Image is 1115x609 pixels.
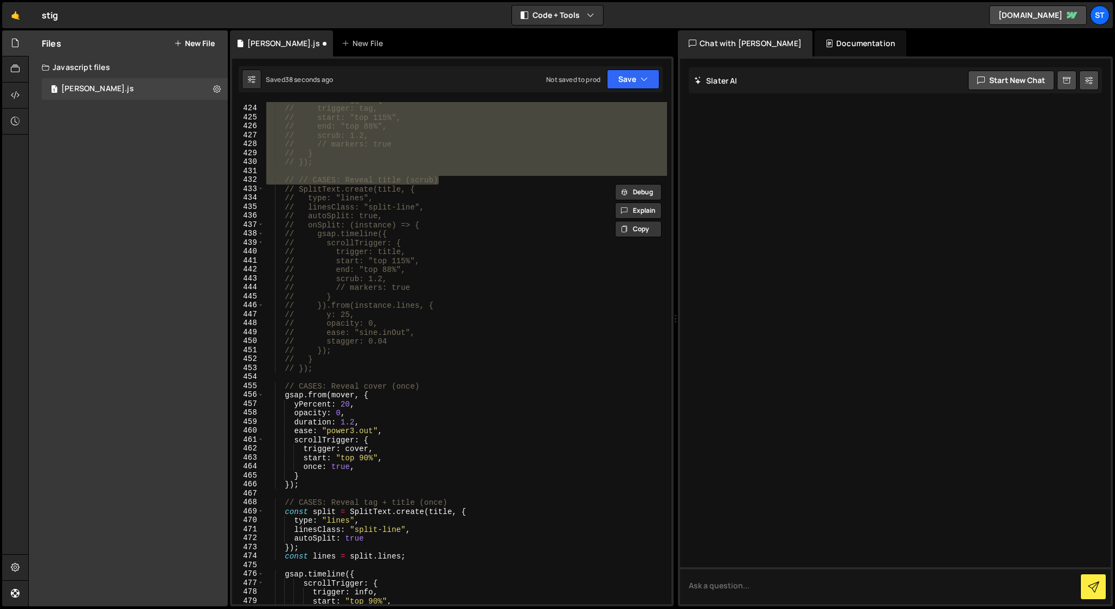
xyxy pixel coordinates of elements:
[232,534,264,543] div: 472
[232,561,264,570] div: 475
[546,75,600,84] div: Not saved to prod
[1090,5,1110,25] a: St
[232,337,264,346] div: 450
[232,283,264,292] div: 444
[968,71,1054,90] button: Start new chat
[232,444,264,453] div: 462
[42,9,59,22] div: stig
[232,301,264,310] div: 446
[232,587,264,597] div: 478
[42,37,61,49] h2: Files
[232,435,264,445] div: 461
[232,480,264,489] div: 466
[232,211,264,220] div: 436
[232,167,264,176] div: 431
[615,221,662,237] button: Copy
[232,220,264,230] div: 437
[232,247,264,256] div: 440
[232,462,264,471] div: 464
[232,372,264,382] div: 454
[989,5,1087,25] a: [DOMAIN_NAME]
[232,543,264,552] div: 473
[232,328,264,337] div: 449
[232,579,264,588] div: 477
[266,75,333,84] div: Saved
[615,184,662,200] button: Debug
[232,175,264,185] div: 432
[232,157,264,167] div: 430
[342,38,387,49] div: New File
[232,426,264,435] div: 460
[232,131,264,140] div: 427
[232,104,264,113] div: 424
[232,516,264,525] div: 470
[607,69,659,89] button: Save
[232,354,264,364] div: 452
[694,75,738,86] h2: Slater AI
[232,489,264,498] div: 467
[232,399,264,409] div: 457
[232,453,264,462] div: 463
[232,569,264,579] div: 476
[232,382,264,391] div: 455
[51,86,57,94] span: 1
[232,597,264,606] div: 479
[232,364,264,373] div: 453
[232,149,264,158] div: 429
[232,507,264,516] div: 469
[29,56,228,78] div: Javascript files
[232,265,264,274] div: 442
[232,471,264,480] div: 465
[232,346,264,355] div: 451
[247,38,320,49] div: [PERSON_NAME].js
[232,256,264,265] div: 441
[61,84,134,94] div: [PERSON_NAME].js
[232,202,264,212] div: 435
[232,319,264,328] div: 448
[232,498,264,507] div: 468
[615,202,662,219] button: Explain
[285,75,333,84] div: 38 seconds ago
[815,30,906,56] div: Documentation
[232,113,264,122] div: 425
[42,78,228,100] div: 16026/42920.js
[678,30,812,56] div: Chat with [PERSON_NAME]
[232,310,264,319] div: 447
[232,417,264,427] div: 459
[232,139,264,149] div: 428
[232,229,264,238] div: 438
[232,551,264,561] div: 474
[2,2,29,28] a: 🤙
[232,390,264,399] div: 456
[232,292,264,301] div: 445
[232,238,264,248] div: 439
[232,408,264,417] div: 458
[232,193,264,202] div: 434
[232,122,264,131] div: 426
[512,5,603,25] button: Code + Tools
[232,274,264,283] div: 443
[174,39,215,48] button: New File
[232,185,264,194] div: 433
[232,525,264,534] div: 471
